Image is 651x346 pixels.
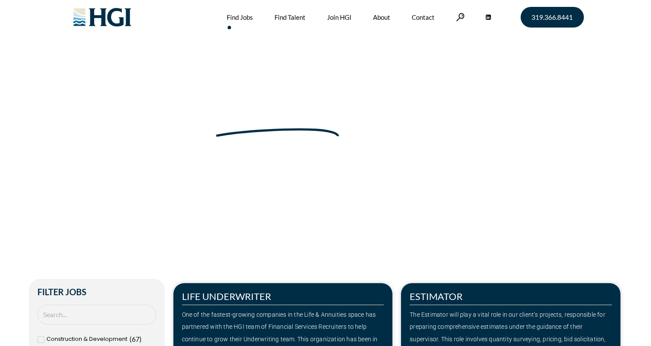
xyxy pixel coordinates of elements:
[410,290,463,302] a: ESTIMATOR
[214,104,341,133] span: Next Move
[37,287,156,296] h2: Filter Jobs
[132,335,139,343] span: 67
[85,144,120,153] span: »
[139,335,142,343] span: )
[37,305,156,325] input: Search Job
[85,103,209,134] span: Make Your
[456,13,465,21] a: Search
[46,333,127,346] span: Construction & Development
[130,335,132,343] span: (
[182,290,271,302] a: LIFE UNDERWRITER
[521,7,584,28] a: 319.366.8441
[531,14,573,21] span: 319.366.8441
[85,144,103,153] a: Home
[106,144,120,153] span: Jobs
